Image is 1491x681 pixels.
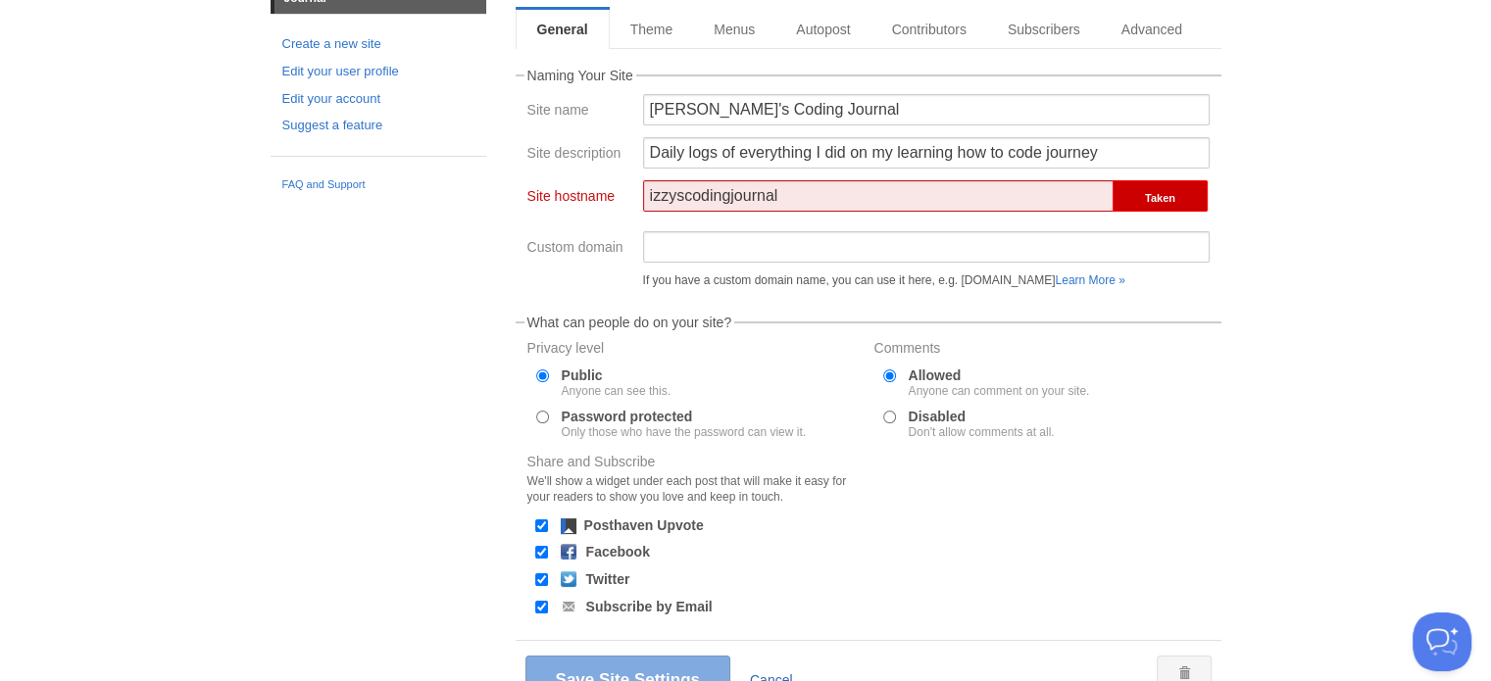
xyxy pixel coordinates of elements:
[1101,10,1203,49] a: Advanced
[871,10,987,49] a: Contributors
[562,410,806,438] label: Password protected
[909,410,1055,438] label: Disabled
[561,544,576,559] img: facebook.png
[610,10,694,49] a: Theme
[693,10,775,49] a: Menus
[586,572,630,586] label: Twitter
[775,10,870,49] a: Autopost
[909,368,1090,397] label: Allowed
[524,69,636,82] legend: Naming Your Site
[527,473,863,505] div: We'll show a widget under each post that will make it easy for your readers to show you love and ...
[527,341,863,360] label: Privacy level
[643,274,1210,286] div: If you have a custom domain name, you can use it here, e.g. [DOMAIN_NAME]
[1113,180,1207,212] span: Taken
[527,455,863,510] label: Share and Subscribe
[586,545,650,559] label: Facebook
[527,146,631,165] label: Site description
[562,368,671,397] label: Public
[1055,273,1124,287] a: Learn More »
[562,426,806,438] div: Only those who have the password can view it.
[282,89,474,110] a: Edit your account
[524,316,735,329] legend: What can people do on your site?
[527,103,631,122] label: Site name
[282,34,474,55] a: Create a new site
[909,385,1090,397] div: Anyone can comment on your site.
[584,518,704,532] label: Posthaven Upvote
[527,240,631,259] label: Custom domain
[282,176,474,194] a: FAQ and Support
[562,385,671,397] div: Anyone can see this.
[516,10,610,49] a: General
[909,426,1055,438] div: Don't allow comments at all.
[586,600,713,613] label: Subscribe by Email
[987,10,1101,49] a: Subscribers
[874,341,1210,360] label: Comments
[527,189,631,208] label: Site hostname
[282,116,474,136] a: Suggest a feature
[561,571,576,587] img: twitter.png
[1413,612,1471,671] iframe: Help Scout Beacon - Open
[282,62,474,82] a: Edit your user profile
